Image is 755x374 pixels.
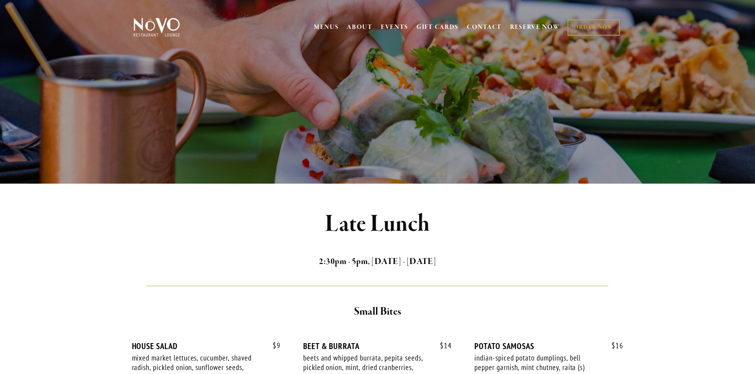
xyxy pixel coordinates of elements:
[347,23,373,31] a: ABOUT
[417,20,459,35] a: GIFT CARDS
[432,341,452,350] span: 14
[303,341,452,351] div: BEET & BURRATA
[265,341,281,350] span: 9
[132,17,182,37] img: Novo Restaurant &amp; Lounge
[440,341,444,350] span: $
[467,20,502,35] a: CONTACT
[474,353,600,372] div: indian-spiced potato dumplings, bell pepper garnish, mint chutney, raita (s)
[381,23,408,31] a: EVENTS
[568,19,619,36] a: ORDER NOW
[612,341,615,350] span: $
[325,209,430,239] strong: Late Lunch
[319,256,436,267] strong: 2:30pm - 5pm, [DATE] - [DATE]
[132,341,281,351] div: HOUSE SALAD
[474,341,623,351] div: POTATO SAMOSAS
[273,341,277,350] span: $
[604,341,623,350] span: 16
[354,305,401,319] strong: Small Bites
[314,23,339,31] a: MENUS
[510,20,560,35] a: RESERVE NOW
